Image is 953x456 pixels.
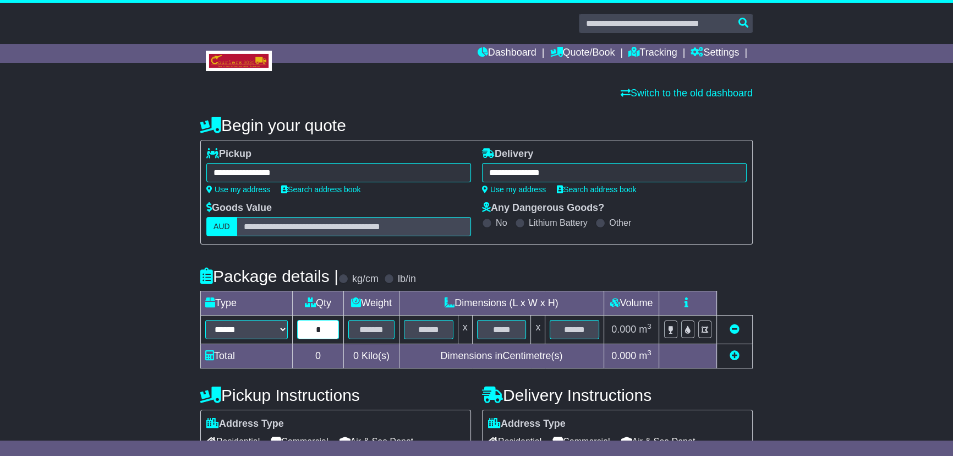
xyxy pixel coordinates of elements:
span: 0.000 [611,324,636,335]
label: Address Type [206,418,284,430]
span: Residential [206,433,260,450]
sup: 3 [647,322,651,330]
span: 0 [353,350,359,361]
td: 0 [293,344,344,368]
a: Switch to the old dashboard [621,88,753,99]
label: lb/in [398,273,416,285]
span: Commercial [271,433,328,450]
a: Use my address [206,185,270,194]
td: Volume [604,291,659,316]
a: Search address book [281,185,360,194]
td: x [458,316,472,344]
a: Settings [691,44,739,63]
label: Pickup [206,148,251,160]
label: AUD [206,217,237,236]
span: m [639,324,651,335]
label: Delivery [482,148,533,160]
a: Add new item [730,350,740,361]
a: Search address book [557,185,636,194]
span: Residential [488,433,541,450]
label: Any Dangerous Goods? [482,202,604,214]
span: 0.000 [611,350,636,361]
td: Kilo(s) [344,344,399,368]
h4: Delivery Instructions [482,386,753,404]
sup: 3 [647,349,651,357]
span: Commercial [552,433,610,450]
td: Type [201,291,293,316]
span: Air & Sea Depot [339,433,414,450]
a: Dashboard [478,44,536,63]
h4: Package details | [200,267,338,285]
a: Tracking [628,44,677,63]
a: Use my address [482,185,546,194]
a: Quote/Book [550,44,615,63]
label: kg/cm [352,273,379,285]
label: Goods Value [206,202,272,214]
td: Weight [344,291,399,316]
label: Other [609,218,631,228]
span: Air & Sea Depot [621,433,695,450]
td: Dimensions (L x W x H) [399,291,604,316]
label: No [496,218,507,228]
label: Address Type [488,418,566,430]
td: Qty [293,291,344,316]
td: x [531,316,545,344]
td: Dimensions in Centimetre(s) [399,344,604,368]
a: Remove this item [730,324,740,335]
label: Lithium Battery [529,218,588,228]
span: m [639,350,651,361]
h4: Begin your quote [200,116,753,134]
h4: Pickup Instructions [200,386,471,404]
td: Total [201,344,293,368]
